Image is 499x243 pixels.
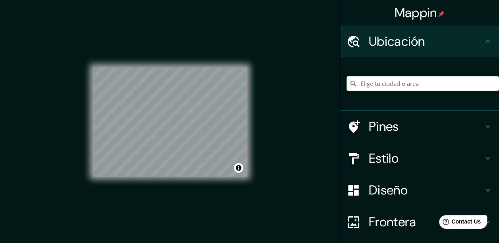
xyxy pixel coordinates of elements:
[369,33,483,49] h4: Ubicación
[340,25,499,57] div: Ubicación
[369,182,483,198] h4: Diseño
[369,214,483,230] h4: Frontera
[340,142,499,174] div: Estilo
[428,212,490,234] iframe: Help widget launcher
[340,206,499,238] div: Frontera
[93,67,247,177] canvas: Mapa
[340,174,499,206] div: Diseño
[234,163,243,173] button: Alternar atribución
[369,150,483,166] h4: Estilo
[438,11,445,17] img: pin-icon.png
[369,119,483,134] h4: Pines
[340,111,499,142] div: Pines
[395,4,437,21] font: Mappin
[347,76,499,91] input: Elige tu ciudad o área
